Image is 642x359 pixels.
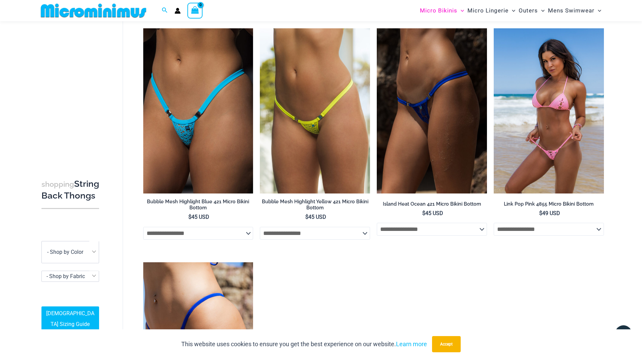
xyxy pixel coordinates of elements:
bdi: 45 USD [305,214,326,220]
img: MM SHOP LOGO FLAT [38,3,149,18]
iframe: TrustedSite Certified [41,23,102,157]
a: Micro BikinisMenu ToggleMenu Toggle [418,2,466,19]
span: - Shop by Color [47,249,83,256]
h2: Bubble Mesh Highlight Blue 421 Micro Bikini Bottom [143,199,253,211]
span: - Shop by Fabric [41,271,99,282]
a: OutersMenu ToggleMenu Toggle [517,2,546,19]
span: Menu Toggle [457,2,464,19]
a: Micro LingerieMenu ToggleMenu Toggle [466,2,517,19]
bdi: 45 USD [422,210,443,216]
button: Accept [432,336,461,352]
a: Link Pop Pink 4855 Micro Bikini Bottom [494,201,604,210]
a: Bubble Mesh Highlight Yellow 421 Micro Bikini Bottom [260,199,370,214]
a: Learn more [396,340,427,348]
span: $ [305,214,308,220]
a: Account icon link [175,8,181,14]
span: Menu Toggle [594,2,601,19]
img: Island Heat Ocean 421 Bottom 01 [377,28,487,193]
span: shopping [41,180,74,188]
a: View Shopping Cart, empty [187,3,203,18]
h2: Link Pop Pink 4855 Micro Bikini Bottom [494,201,604,207]
bdi: 45 USD [188,214,209,220]
a: Search icon link [162,6,168,15]
span: Mens Swimwear [548,2,594,19]
span: - Shop by Fabric [42,271,99,281]
span: $ [188,214,191,220]
img: Bubble Mesh Highlight Blue 421 Micro 01 [143,28,253,193]
h3: String Back Thongs [41,178,99,202]
h2: Island Heat Ocean 421 Micro Bikini Bottom [377,201,487,207]
span: Micro Lingerie [467,2,509,19]
bdi: 49 USD [539,210,560,216]
a: Mens SwimwearMenu ToggleMenu Toggle [546,2,603,19]
span: $ [422,210,425,216]
span: Outers [519,2,538,19]
a: [DEMOGRAPHIC_DATA] Sizing Guide [41,307,99,332]
nav: Site Navigation [417,1,604,20]
span: - Shop by Color [42,241,99,263]
img: Link Pop Pink 3070 Top 4855 Bottom 03 [494,28,604,193]
a: Island Heat Ocean 421 Bottom 01Island Heat Ocean 421 Bottom 02Island Heat Ocean 421 Bottom 02 [377,28,487,193]
span: - Shop by Fabric [47,273,85,279]
a: Link Pop Pink 4855 Bottom 01Link Pop Pink 3070 Top 4855 Bottom 03Link Pop Pink 3070 Top 4855 Bott... [494,28,604,193]
span: $ [539,210,542,216]
span: Menu Toggle [538,2,545,19]
span: - Shop by Color [41,241,99,263]
span: Micro Bikinis [420,2,457,19]
img: Bubble Mesh Highlight Yellow 421 Micro 01 [260,28,370,193]
a: Bubble Mesh Highlight Yellow 421 Micro 01Bubble Mesh Highlight Yellow 421 Micro 02Bubble Mesh Hig... [260,28,370,193]
h2: Bubble Mesh Highlight Yellow 421 Micro Bikini Bottom [260,199,370,211]
p: This website uses cookies to ensure you get the best experience on our website. [181,339,427,349]
a: Bubble Mesh Highlight Blue 421 Micro 01Bubble Mesh Highlight Blue 421 Micro 02Bubble Mesh Highlig... [143,28,253,193]
a: Bubble Mesh Highlight Blue 421 Micro Bikini Bottom [143,199,253,214]
a: Island Heat Ocean 421 Micro Bikini Bottom [377,201,487,210]
span: Menu Toggle [509,2,515,19]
